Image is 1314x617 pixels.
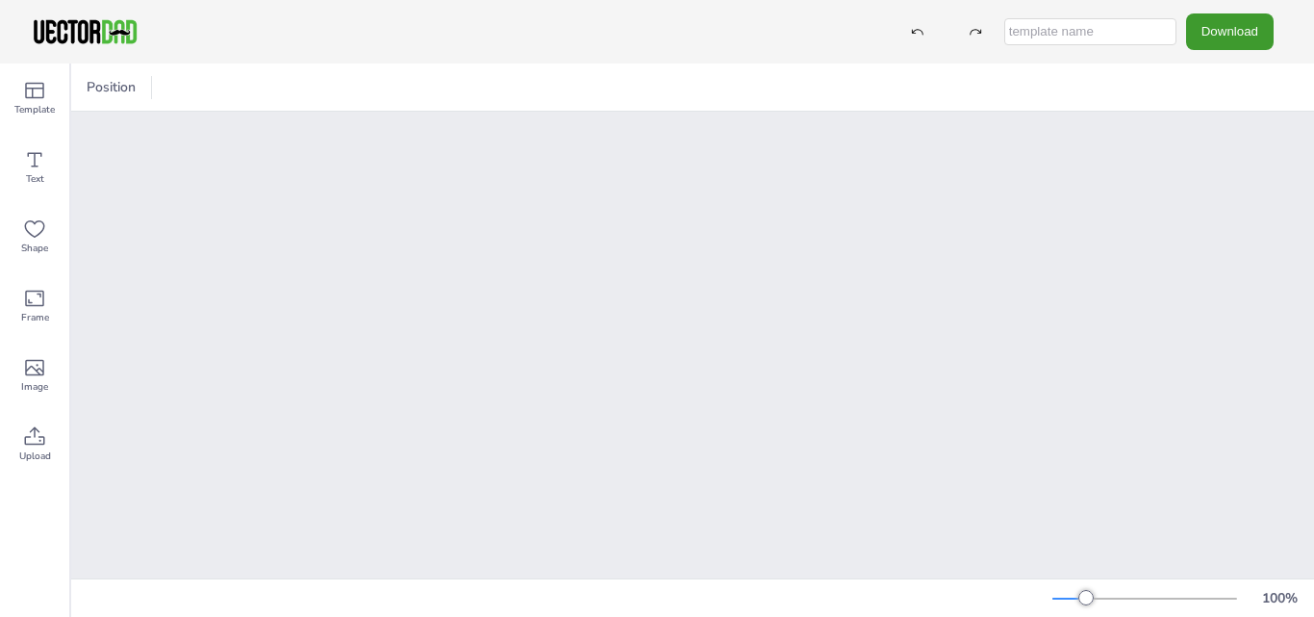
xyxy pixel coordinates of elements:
[1186,13,1274,49] button: Download
[21,310,49,325] span: Frame
[19,449,51,464] span: Upload
[83,78,139,96] span: Position
[26,171,44,187] span: Text
[14,102,55,117] span: Template
[21,241,48,256] span: Shape
[21,379,48,395] span: Image
[1004,18,1176,45] input: template name
[1256,589,1302,607] div: 100 %
[31,17,139,46] img: VectorDad-1.png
